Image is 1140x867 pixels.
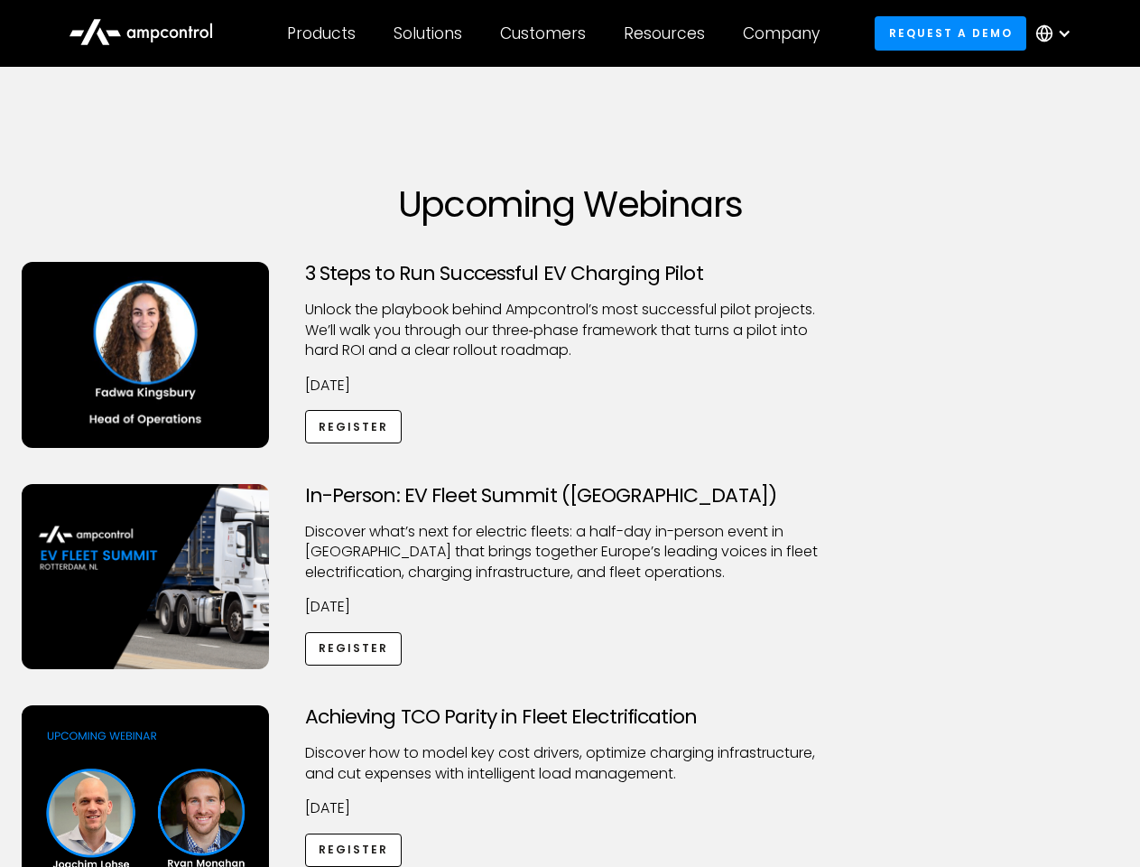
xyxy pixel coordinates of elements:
p: ​Discover what’s next for electric fleets: a half-day in-person event in [GEOGRAPHIC_DATA] that b... [305,522,836,583]
h3: 3 Steps to Run Successful EV Charging Pilot [305,262,836,285]
h3: Achieving TCO Parity in Fleet Electrification [305,705,836,729]
a: Register [305,834,403,867]
p: [DATE] [305,597,836,617]
a: Register [305,632,403,666]
p: [DATE] [305,798,836,818]
h1: Upcoming Webinars [22,182,1119,226]
div: Company [743,23,820,43]
div: Products [287,23,356,43]
div: Customers [500,23,586,43]
a: Register [305,410,403,443]
h3: In-Person: EV Fleet Summit ([GEOGRAPHIC_DATA]) [305,484,836,508]
a: Request a demo [875,16,1026,50]
p: Discover how to model key cost drivers, optimize charging infrastructure, and cut expenses with i... [305,743,836,784]
div: Resources [624,23,705,43]
p: Unlock the playbook behind Ampcontrol’s most successful pilot projects. We’ll walk you through ou... [305,300,836,360]
div: Solutions [394,23,462,43]
p: [DATE] [305,376,836,396]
